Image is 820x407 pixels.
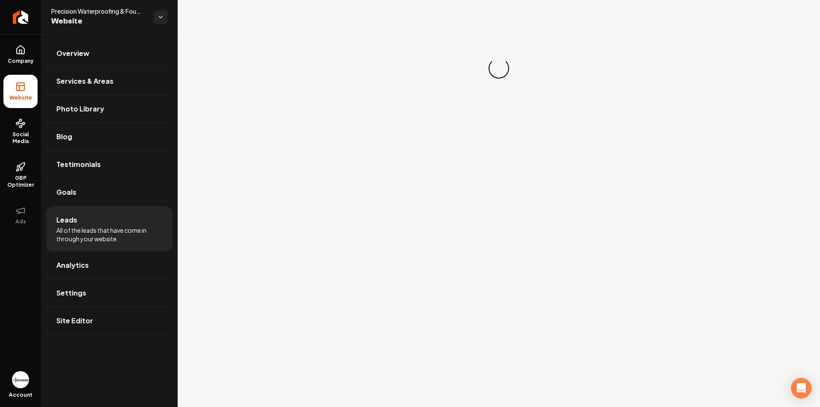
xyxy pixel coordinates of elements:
[3,131,38,145] span: Social Media
[46,307,173,334] a: Site Editor
[51,15,147,27] span: Website
[56,76,114,86] span: Services & Areas
[3,199,38,232] button: Ads
[56,187,76,197] span: Goals
[51,7,147,15] span: Precision Waterproofing & Foundation Repair
[12,371,29,388] button: Open user button
[46,151,173,178] a: Testimonials
[56,226,162,243] span: All of the leads that have come in through your website.
[791,378,811,398] div: Open Intercom Messenger
[46,40,173,67] a: Overview
[3,155,38,195] a: GBP Optimizer
[46,252,173,279] a: Analytics
[46,179,173,206] a: Goals
[56,48,89,59] span: Overview
[3,111,38,152] a: Social Media
[56,159,101,170] span: Testimonials
[12,218,29,225] span: Ads
[46,123,173,150] a: Blog
[4,58,37,64] span: Company
[3,38,38,71] a: Company
[56,288,86,298] span: Settings
[486,56,512,81] div: Loading
[56,260,89,270] span: Analytics
[12,371,29,388] img: Precision Waterproofing & Foundation Repair
[56,316,93,326] span: Site Editor
[6,94,35,101] span: Website
[56,132,72,142] span: Blog
[56,215,77,225] span: Leads
[3,175,38,188] span: GBP Optimizer
[13,10,29,24] img: Rebolt Logo
[46,67,173,95] a: Services & Areas
[9,392,32,398] span: Account
[46,95,173,123] a: Photo Library
[56,104,104,114] span: Photo Library
[46,279,173,307] a: Settings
